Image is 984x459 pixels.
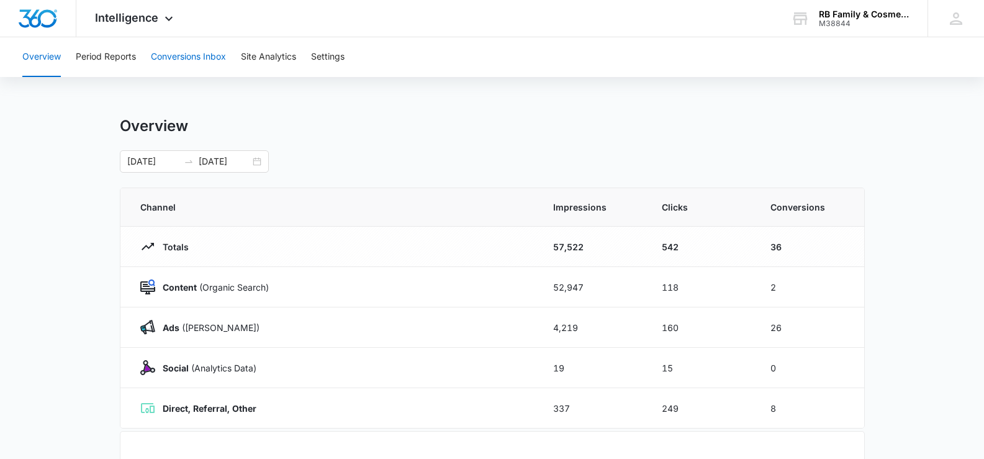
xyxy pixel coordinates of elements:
[155,321,260,334] p: ([PERSON_NAME])
[647,348,756,388] td: 15
[241,37,296,77] button: Site Analytics
[140,360,155,375] img: Social
[311,37,345,77] button: Settings
[95,11,158,24] span: Intelligence
[76,37,136,77] button: Period Reports
[647,388,756,429] td: 249
[770,201,844,214] span: Conversions
[756,227,864,267] td: 36
[22,37,61,77] button: Overview
[120,117,188,135] h1: Overview
[756,388,864,429] td: 8
[819,19,910,28] div: account id
[140,201,523,214] span: Channel
[538,388,647,429] td: 337
[662,201,741,214] span: Clicks
[756,307,864,348] td: 26
[756,267,864,307] td: 2
[140,279,155,294] img: Content
[184,157,194,166] span: to
[538,348,647,388] td: 19
[647,227,756,267] td: 542
[155,240,189,253] p: Totals
[184,157,194,166] span: swap-right
[538,307,647,348] td: 4,219
[553,201,632,214] span: Impressions
[819,9,910,19] div: account name
[127,155,179,168] input: Start date
[163,282,197,293] strong: Content
[155,361,256,375] p: (Analytics Data)
[538,227,647,267] td: 57,522
[756,348,864,388] td: 0
[155,281,269,294] p: (Organic Search)
[163,363,189,373] strong: Social
[647,267,756,307] td: 118
[647,307,756,348] td: 160
[163,322,179,333] strong: Ads
[163,403,256,414] strong: Direct, Referral, Other
[151,37,226,77] button: Conversions Inbox
[140,320,155,335] img: Ads
[199,155,250,168] input: End date
[538,267,647,307] td: 52,947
